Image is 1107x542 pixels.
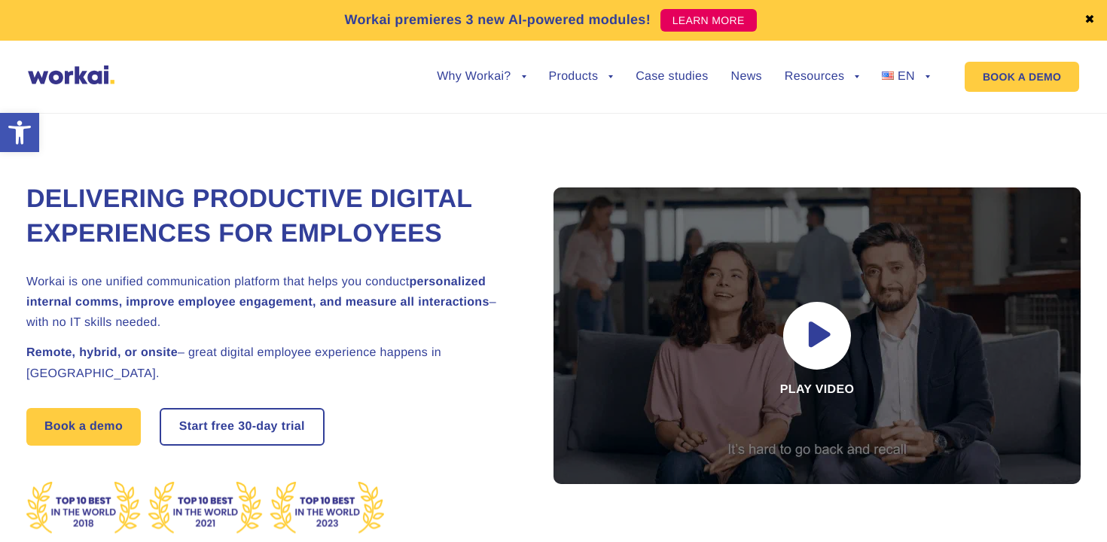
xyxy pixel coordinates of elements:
h2: – great digital employee experience happens in [GEOGRAPHIC_DATA]. [26,343,516,383]
i: 30-day [238,421,278,433]
a: Case studies [636,71,708,83]
h2: Workai is one unified communication platform that helps you conduct – with no IT skills needed. [26,272,516,333]
a: LEARN MORE [660,9,757,32]
strong: Remote, hybrid, or onsite [26,346,178,359]
a: Products [549,71,614,83]
a: Why Workai? [437,71,526,83]
a: BOOK A DEMO [965,62,1079,92]
h1: Delivering Productive Digital Experiences for Employees [26,182,516,251]
div: Play video [553,187,1081,484]
p: Workai premieres 3 new AI-powered modules! [344,10,651,30]
a: News [731,71,762,83]
a: ✖ [1084,14,1095,26]
a: Book a demo [26,408,141,446]
a: Start free30-daytrial [161,410,323,444]
span: EN [898,70,915,83]
a: Resources [785,71,859,83]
